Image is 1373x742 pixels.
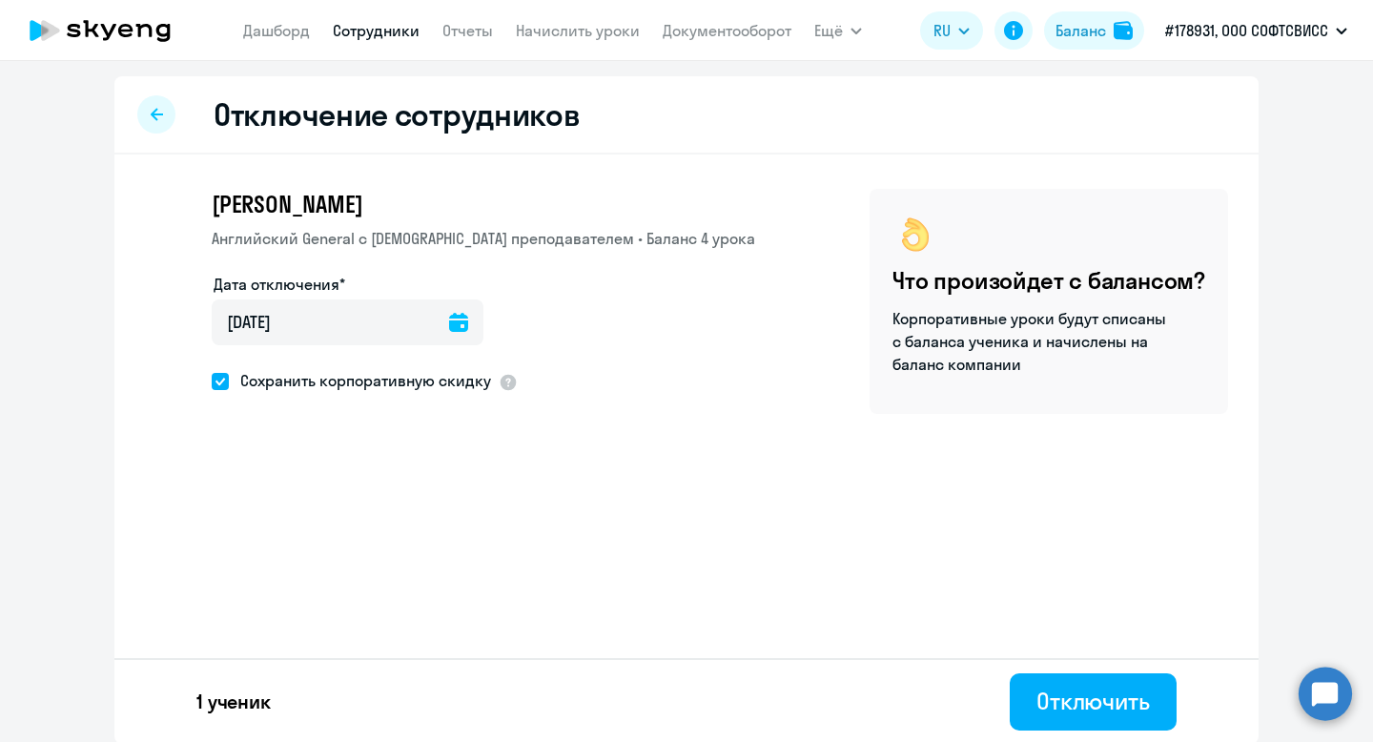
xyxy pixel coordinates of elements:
[933,19,951,42] span: RU
[333,21,420,40] a: Сотрудники
[212,299,483,345] input: дд.мм.гггг
[1114,21,1133,40] img: balance
[1156,8,1357,53] button: #178931, ООО СОФТСВИСС
[214,95,580,134] h2: Отключение сотрудников
[243,21,310,40] a: Дашборд
[196,689,271,715] p: 1 ученик
[442,21,493,40] a: Отчеты
[920,11,983,50] button: RU
[516,21,640,40] a: Начислить уроки
[1036,686,1150,716] div: Отключить
[663,21,791,40] a: Документооборот
[814,11,862,50] button: Ещё
[212,189,362,219] span: [PERSON_NAME]
[892,307,1169,376] p: Корпоративные уроки будут списаны с баланса ученика и начислены на баланс компании
[229,369,491,392] span: Сохранить корпоративную скидку
[1055,19,1106,42] div: Баланс
[892,265,1205,296] h4: Что произойдет с балансом?
[214,273,345,296] label: Дата отключения*
[892,212,938,258] img: ok
[1010,673,1177,731] button: Отключить
[1044,11,1144,50] button: Балансbalance
[814,19,843,42] span: Ещё
[1165,19,1328,42] p: #178931, ООО СОФТСВИСС
[212,227,755,250] p: Английский General с [DEMOGRAPHIC_DATA] преподавателем • Баланс 4 урока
